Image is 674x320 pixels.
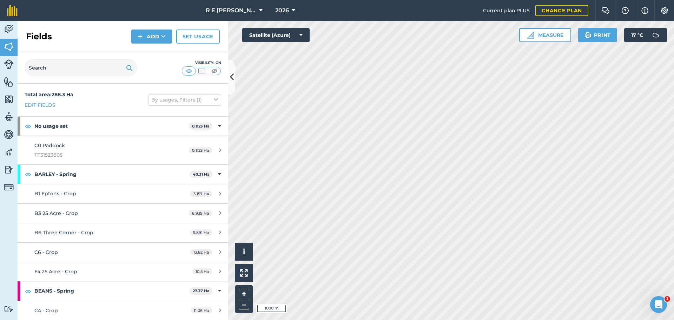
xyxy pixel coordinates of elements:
a: Change plan [535,5,588,16]
span: 10.5 Ha [192,268,212,274]
a: B6 Three Corner - Crop5.891 Ha [18,223,228,242]
img: svg+xml;base64,PHN2ZyB4bWxucz0iaHR0cDovL3d3dy53My5vcmcvMjAwMC9zdmciIHdpZHRoPSIxNCIgaGVpZ2h0PSIyNC... [138,32,143,41]
img: Ruler icon [527,32,534,39]
a: Edit fields [25,101,55,109]
button: By usages, Filters (1) [148,94,221,105]
button: 17 °C [624,28,667,42]
img: svg+xml;base64,PHN2ZyB4bWxucz0iaHR0cDovL3d3dy53My5vcmcvMjAwMC9zdmciIHdpZHRoPSI1MCIgaGVpZ2h0PSI0MC... [197,67,206,74]
span: R E [PERSON_NAME] [206,6,256,15]
span: 0.1123 Ha [189,147,212,153]
img: A cog icon [660,7,669,14]
span: F4 25 Acre - Crop [34,268,77,275]
img: Four arrows, one pointing top left, one top right, one bottom right and the last bottom left [240,269,248,277]
img: fieldmargin Logo [7,5,18,16]
img: svg+xml;base64,PD94bWwgdmVyc2lvbj0iMS4wIiBlbmNvZGluZz0idXRmLTgiPz4KPCEtLSBHZW5lcmF0b3I6IEFkb2JlIE... [4,182,14,192]
button: Print [578,28,617,42]
span: 5.891 Ha [190,229,212,235]
img: svg+xml;base64,PD94bWwgdmVyc2lvbj0iMS4wIiBlbmNvZGluZz0idXRmLTgiPz4KPCEtLSBHZW5lcmF0b3I6IEFkb2JlIE... [649,28,663,42]
img: svg+xml;base64,PHN2ZyB4bWxucz0iaHR0cDovL3d3dy53My5vcmcvMjAwMC9zdmciIHdpZHRoPSI1NiIgaGVpZ2h0PSI2MC... [4,41,14,52]
div: BEANS - Spring27.37 Ha [18,281,228,300]
span: 3.157 Ha [190,191,212,197]
strong: 40.31 Ha [193,172,210,177]
img: svg+xml;base64,PHN2ZyB4bWxucz0iaHR0cDovL3d3dy53My5vcmcvMjAwMC9zdmciIHdpZHRoPSIxOCIgaGVpZ2h0PSIyNC... [25,170,31,178]
strong: BARLEY - Spring [34,165,190,184]
div: BARLEY - Spring40.31 Ha [18,165,228,184]
div: No usage set0.1123 Ha [18,117,228,136]
span: B3 25 Acre - Crop [34,210,78,216]
img: svg+xml;base64,PHN2ZyB4bWxucz0iaHR0cDovL3d3dy53My5vcmcvMjAwMC9zdmciIHdpZHRoPSIxNyIgaGVpZ2h0PSIxNy... [641,6,648,15]
div: Visibility: On [182,60,221,66]
strong: Total area : 288.3 Ha [25,91,73,98]
img: svg+xml;base64,PD94bWwgdmVyc2lvbj0iMS4wIiBlbmNvZGluZz0idXRmLTgiPz4KPCEtLSBHZW5lcmF0b3I6IEFkb2JlIE... [4,129,14,140]
img: svg+xml;base64,PHN2ZyB4bWxucz0iaHR0cDovL3d3dy53My5vcmcvMjAwMC9zdmciIHdpZHRoPSI1NiIgaGVpZ2h0PSI2MC... [4,77,14,87]
button: Add [131,30,172,44]
span: 1 [665,296,670,302]
img: svg+xml;base64,PHN2ZyB4bWxucz0iaHR0cDovL3d3dy53My5vcmcvMjAwMC9zdmciIHdpZHRoPSIxOCIgaGVpZ2h0PSIyNC... [25,122,31,130]
a: C6 - Crop13.82 Ha [18,243,228,262]
img: Two speech bubbles overlapping with the left bubble in the forefront [601,7,610,14]
span: B1 Eptons - Crop [34,190,76,197]
strong: BEANS - Spring [34,281,190,300]
img: svg+xml;base64,PD94bWwgdmVyc2lvbj0iMS4wIiBlbmNvZGluZz0idXRmLTgiPz4KPCEtLSBHZW5lcmF0b3I6IEFkb2JlIE... [4,24,14,34]
span: C4 - Crop [34,307,58,314]
button: Measure [519,28,571,42]
strong: 27.37 Ha [193,288,210,293]
strong: 0.1123 Ha [192,124,210,129]
button: i [235,243,253,261]
img: svg+xml;base64,PD94bWwgdmVyc2lvbj0iMS4wIiBlbmNvZGluZz0idXRmLTgiPz4KPCEtLSBHZW5lcmF0b3I6IEFkb2JlIE... [4,112,14,122]
span: 11.06 Ha [191,307,212,313]
button: – [239,299,249,309]
img: svg+xml;base64,PD94bWwgdmVyc2lvbj0iMS4wIiBlbmNvZGluZz0idXRmLTgiPz4KPCEtLSBHZW5lcmF0b3I6IEFkb2JlIE... [4,147,14,157]
span: C6 - Crop [34,249,58,255]
img: svg+xml;base64,PHN2ZyB4bWxucz0iaHR0cDovL3d3dy53My5vcmcvMjAwMC9zdmciIHdpZHRoPSI1NiIgaGVpZ2h0PSI2MC... [4,94,14,105]
img: svg+xml;base64,PHN2ZyB4bWxucz0iaHR0cDovL3d3dy53My5vcmcvMjAwMC9zdmciIHdpZHRoPSIxOSIgaGVpZ2h0PSIyNC... [126,64,133,72]
img: svg+xml;base64,PHN2ZyB4bWxucz0iaHR0cDovL3d3dy53My5vcmcvMjAwMC9zdmciIHdpZHRoPSI1MCIgaGVpZ2h0PSI0MC... [185,67,193,74]
span: TF31523805 [34,151,166,159]
a: C0 PaddockTF315238050.1123 Ha [18,136,228,164]
a: Set usage [176,30,220,44]
button: + [239,289,249,299]
img: svg+xml;base64,PD94bWwgdmVyc2lvbj0iMS4wIiBlbmNvZGluZz0idXRmLTgiPz4KPCEtLSBHZW5lcmF0b3I6IEFkb2JlIE... [4,164,14,175]
span: Current plan : PLUS [483,7,530,14]
h2: Fields [26,31,52,42]
img: svg+xml;base64,PD94bWwgdmVyc2lvbj0iMS4wIiBlbmNvZGluZz0idXRmLTgiPz4KPCEtLSBHZW5lcmF0b3I6IEFkb2JlIE... [4,306,14,312]
img: svg+xml;base64,PHN2ZyB4bWxucz0iaHR0cDovL3d3dy53My5vcmcvMjAwMC9zdmciIHdpZHRoPSIxOSIgaGVpZ2h0PSIyNC... [584,31,591,39]
iframe: Intercom live chat [650,296,667,313]
a: B3 25 Acre - Crop6.939 Ha [18,204,228,223]
span: 6.939 Ha [189,210,212,216]
span: i [243,247,245,256]
input: Search [25,59,137,76]
img: A question mark icon [621,7,629,14]
img: svg+xml;base64,PHN2ZyB4bWxucz0iaHR0cDovL3d3dy53My5vcmcvMjAwMC9zdmciIHdpZHRoPSI1MCIgaGVpZ2h0PSI0MC... [210,67,219,74]
span: C0 Paddock [34,142,65,149]
strong: No usage set [34,117,189,136]
img: svg+xml;base64,PHN2ZyB4bWxucz0iaHR0cDovL3d3dy53My5vcmcvMjAwMC9zdmciIHdpZHRoPSIxOCIgaGVpZ2h0PSIyNC... [25,287,31,295]
button: Satellite (Azure) [242,28,310,42]
span: 17 ° C [631,28,643,42]
a: B1 Eptons - Crop3.157 Ha [18,184,228,203]
span: 13.82 Ha [190,249,212,255]
span: 2026 [275,6,289,15]
a: C4 - Crop11.06 Ha [18,301,228,320]
a: F4 25 Acre - Crop10.5 Ha [18,262,228,281]
span: B6 Three Corner - Crop [34,229,93,236]
img: svg+xml;base64,PD94bWwgdmVyc2lvbj0iMS4wIiBlbmNvZGluZz0idXRmLTgiPz4KPCEtLSBHZW5lcmF0b3I6IEFkb2JlIE... [4,59,14,69]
